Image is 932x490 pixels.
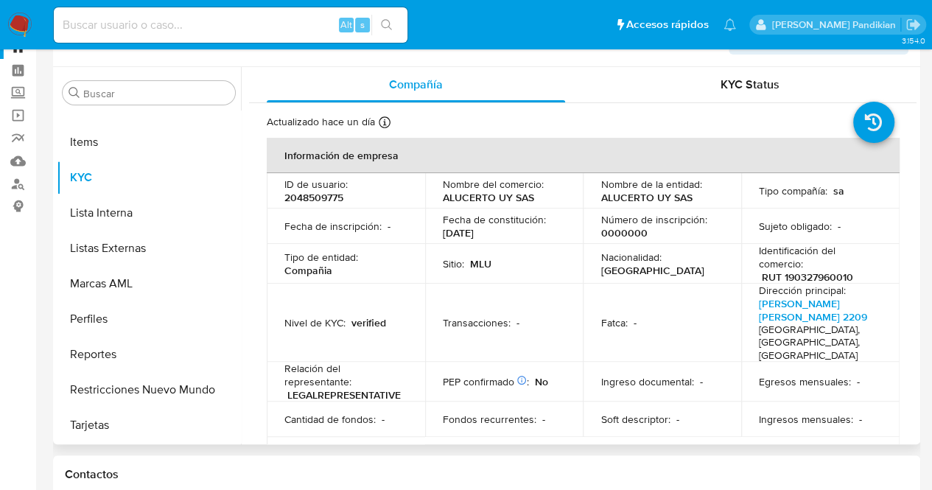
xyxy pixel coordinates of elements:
p: - [676,413,679,426]
p: LEGALREPRESENTATIVE [287,388,401,402]
button: KYC [57,160,241,195]
button: Tarjetas [57,407,241,443]
input: Buscar [83,87,229,100]
p: Relación del representante : [284,362,407,388]
a: Notificaciones [723,18,736,31]
p: Identificación del comercio : [759,244,882,270]
p: Compañia [284,264,332,277]
button: Marcas AML [57,266,241,301]
button: Items [57,125,241,160]
p: Cantidad de fondos : [284,413,376,426]
a: Salir [905,17,921,32]
p: PEP confirmado : [443,375,529,388]
p: Egresos mensuales : [759,375,851,388]
p: MLU [470,257,491,270]
button: Perfiles [57,301,241,337]
p: Transacciones : [443,316,511,329]
p: Ingresos mensuales : [284,441,379,455]
span: Alt [340,18,352,32]
button: Lista Interna [57,195,241,231]
p: Fatca : [600,316,627,329]
p: Nombre de la entidad : [600,178,701,191]
p: ID de usuario : [284,178,348,191]
p: Sitio : [443,257,464,270]
p: Ingreso documental : [600,375,693,388]
p: - [859,413,862,426]
p: Fondos recurrentes : [443,413,536,426]
p: RUT 190327960010 [762,270,853,284]
p: No [535,375,548,388]
p: Soft descriptor : [600,413,670,426]
p: Tipo compañía : [759,184,827,197]
p: agostina.bazzano@mercadolibre.com [771,18,900,32]
button: Listas Externas [57,231,241,266]
p: Nivel de KYC : [284,316,346,329]
h4: [GEOGRAPHIC_DATA], [GEOGRAPHIC_DATA], [GEOGRAPHIC_DATA] [759,323,876,363]
span: s [360,18,365,32]
p: 0000000 [600,226,647,239]
p: ALUCERTO UY SAS [600,191,692,204]
p: Fecha de constitución : [443,213,546,226]
button: Buscar [69,87,80,99]
button: Reportes [57,337,241,372]
p: - [633,316,636,329]
p: - [857,375,860,388]
p: Número de inscripción : [600,213,707,226]
button: Restricciones Nuevo Mundo [57,372,241,407]
p: Nombre del comercio : [443,178,544,191]
p: [GEOGRAPHIC_DATA] [600,264,704,277]
p: ALUCERTO UY SAS [443,191,534,204]
p: Dirección principal : [759,284,846,297]
p: Nacionalidad : [600,251,661,264]
p: Sujeto obligado : [759,220,832,233]
a: [PERSON_NAME] [PERSON_NAME] 2209 [759,296,867,324]
th: Información de empresa [267,138,900,173]
p: Fecha de inscripción : [284,220,382,233]
p: sa [833,184,844,197]
p: Ingresos mensuales : [759,413,853,426]
h1: Contactos [65,467,908,482]
p: - [382,413,385,426]
p: - [516,316,519,329]
span: Accesos rápidos [626,17,709,32]
span: Compañía [389,76,443,93]
p: - [542,413,545,426]
p: [DATE] [443,226,474,239]
p: - [388,220,390,233]
p: Actualizado hace un día [267,115,375,129]
button: search-icon [371,15,402,35]
p: Tipo de entidad : [284,251,358,264]
p: verified [351,316,386,329]
span: KYC Status [721,76,779,93]
span: 3.154.0 [901,35,925,46]
p: - [699,375,702,388]
input: Buscar usuario o caso... [54,15,407,35]
p: - [838,220,841,233]
p: 2048509775 [284,191,343,204]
